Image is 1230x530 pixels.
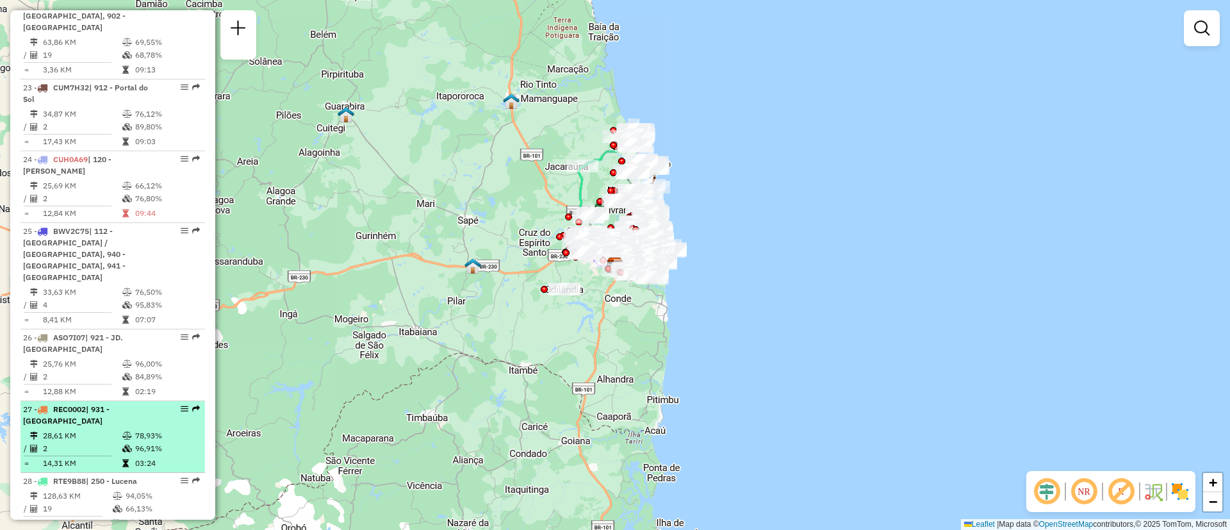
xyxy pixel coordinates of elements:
div: Atividade não roteirizada - 62.126.441 JOSE GONCALVES DO NASCIMENTO [637,222,669,235]
td: 96,00% [135,358,199,370]
span: ASO7I07 [53,333,85,342]
td: 14,31 KM [42,457,122,470]
em: Rota exportada [192,155,200,163]
span: | [997,520,999,529]
em: Opções [181,83,188,91]
span: + [1209,474,1217,490]
i: Distância Total [30,182,38,190]
div: Atividade não roteirizada - RECANTO JAMPA [638,220,670,233]
td: 12,88 KM [42,385,122,398]
span: CUH0A69 [53,154,88,164]
i: Distância Total [30,110,38,118]
td: 2 [42,442,122,455]
i: Tempo total em rota [113,520,119,527]
img: RT PA - Guarabira [338,106,354,123]
td: 3,36 KM [42,63,122,76]
td: = [23,385,29,398]
td: 76,12% [135,108,199,120]
td: 4 [42,299,122,311]
span: 25 - [23,226,126,282]
td: 33,63 KM [42,286,122,299]
em: Opções [181,227,188,235]
td: / [23,192,29,205]
td: 78,93% [135,429,199,442]
i: % de utilização da cubagem [113,505,122,513]
td: 34,87 KM [42,108,122,120]
i: % de utilização da cubagem [122,301,132,309]
div: Atividade não roteirizada - 60.737.740 SABRINA ALVES DA SILVA [548,283,580,295]
td: 09:13 [135,63,199,76]
div: Atividade não roteirizada - JOSE DE MIRA NEVES J [640,223,672,236]
i: Distância Total [30,38,38,46]
a: Nova sessão e pesquisa [225,15,251,44]
a: Exibir filtros [1189,15,1215,41]
em: Rota exportada [192,227,200,235]
i: Tempo total em rota [122,460,129,467]
span: | 912 - Portal do Sol [23,83,148,104]
span: RTE9B88 [53,476,86,486]
td: 8,41 KM [42,313,122,326]
td: 19 [42,502,112,515]
div: Atividade não roteirizada - DONNA RITA [629,228,661,240]
span: − [1209,493,1217,509]
i: Tempo total em rota [122,138,129,145]
a: OpenStreetMap [1039,520,1094,529]
td: 25,76 KM [42,358,122,370]
em: Opções [181,477,188,484]
td: 03:24 [135,457,199,470]
span: 23 - [23,83,148,104]
td: 07:07 [135,313,199,326]
i: % de utilização da cubagem [122,195,132,203]
em: Opções [181,405,188,413]
td: 6,77 KM [42,517,112,530]
i: Distância Total [30,288,38,296]
td: 12,84 KM [42,207,122,220]
td: / [23,120,29,133]
span: 24 - [23,154,111,176]
td: 02:19 [135,385,199,398]
span: | 112 - [GEOGRAPHIC_DATA] / [GEOGRAPHIC_DATA], 940 - [GEOGRAPHIC_DATA], 941 - [GEOGRAPHIC_DATA] [23,226,126,282]
img: Fluxo de ruas [1143,481,1163,502]
td: 89,80% [135,120,199,133]
i: Total de Atividades [30,445,38,452]
img: RT PA - Café do Vento [464,258,481,274]
div: Atividade não roteirizada - JAQUELINE BAR 2 [618,138,650,151]
span: | 250 - Lucena [86,476,137,486]
div: Atividade não roteirizada - WILSON AMAZONAS [570,246,602,259]
td: 09:44 [135,207,199,220]
i: Total de Atividades [30,195,38,203]
i: Total de Atividades [30,373,38,381]
td: = [23,63,29,76]
td: 128,63 KM [42,490,112,502]
i: Tempo total em rota [122,210,129,217]
td: 06:38 [125,517,175,530]
em: Rota exportada [192,83,200,91]
i: Total de Atividades [30,51,38,59]
td: 69,55% [135,36,199,49]
i: % de utilização da cubagem [122,445,132,452]
i: Tempo total em rota [122,66,129,74]
i: % de utilização do peso [122,182,132,190]
td: 63,86 KM [42,36,122,49]
i: Distância Total [30,432,38,440]
i: % de utilização do peso [122,432,132,440]
td: FAD [175,517,202,530]
td: = [23,207,29,220]
td: 84,89% [135,370,199,383]
div: Map data © contributors,© 2025 TomTom, Microsoft [961,519,1230,530]
td: / [23,370,29,383]
td: 09:03 [135,135,199,148]
em: Rota exportada [192,477,200,484]
i: Total de Atividades [30,505,38,513]
i: % de utilização do peso [113,492,122,500]
i: % de utilização do peso [122,110,132,118]
i: Total de Atividades [30,301,38,309]
i: % de utilização da cubagem [122,51,132,59]
td: / [23,49,29,62]
span: Exibir rótulo [1106,476,1136,507]
em: Rota exportada [192,405,200,413]
td: 2 [42,370,122,383]
a: Zoom in [1203,473,1222,492]
span: 27 - [23,404,110,426]
span: REC0002 [53,404,86,414]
